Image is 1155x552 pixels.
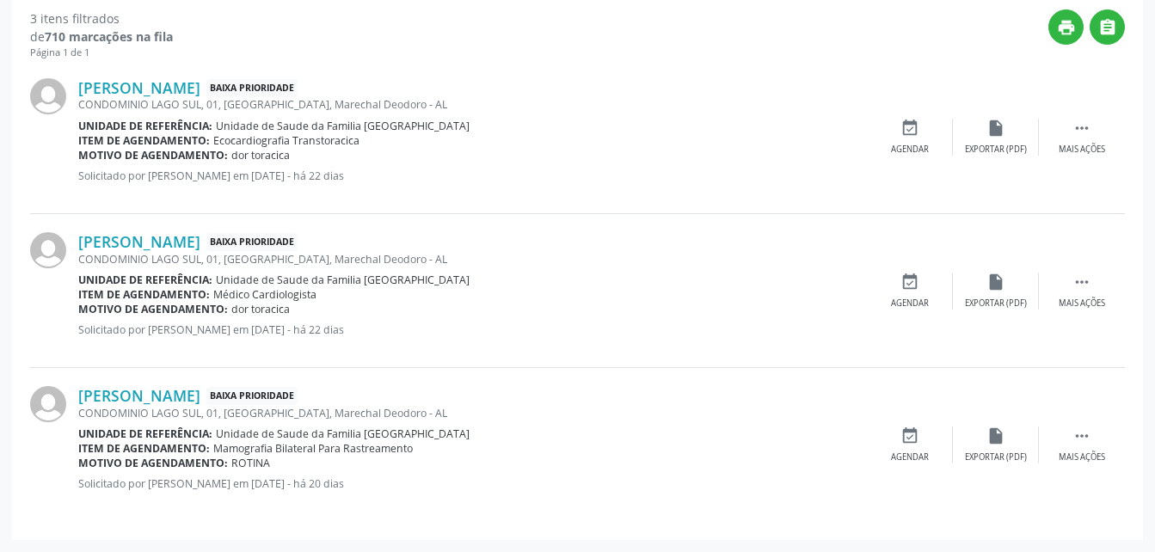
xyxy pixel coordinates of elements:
[213,133,359,148] span: Ecocardiografia Transtoracica
[1072,273,1091,291] i: 
[965,451,1027,463] div: Exportar (PDF)
[213,441,413,456] span: Mamografia Bilateral Para Rastreamento
[78,406,867,420] div: CONDOMINIO LAGO SUL, 01, [GEOGRAPHIC_DATA], Marechal Deodoro - AL
[78,119,212,133] b: Unidade de referência:
[1048,9,1084,45] button: print
[78,322,867,337] p: Solicitado por [PERSON_NAME] em [DATE] - há 22 dias
[78,426,212,441] b: Unidade de referência:
[78,456,228,470] b: Motivo de agendamento:
[78,386,200,405] a: [PERSON_NAME]
[1059,144,1105,156] div: Mais ações
[986,426,1005,445] i: insert_drive_file
[900,273,919,291] i: event_available
[891,297,929,310] div: Agendar
[986,273,1005,291] i: insert_drive_file
[231,456,270,470] span: ROTINA
[78,302,228,316] b: Motivo de agendamento:
[1059,297,1105,310] div: Mais ações
[1098,18,1117,37] i: 
[78,476,867,491] p: Solicitado por [PERSON_NAME] em [DATE] - há 20 dias
[1059,451,1105,463] div: Mais ações
[206,233,298,251] span: Baixa Prioridade
[78,97,867,112] div: CONDOMINIO LAGO SUL, 01, [GEOGRAPHIC_DATA], Marechal Deodoro - AL
[78,252,867,267] div: CONDOMINIO LAGO SUL, 01, [GEOGRAPHIC_DATA], Marechal Deodoro - AL
[30,386,66,422] img: img
[216,119,470,133] span: Unidade de Saude da Familia [GEOGRAPHIC_DATA]
[30,232,66,268] img: img
[206,387,298,405] span: Baixa Prioridade
[965,297,1027,310] div: Exportar (PDF)
[30,28,173,46] div: de
[78,78,200,97] a: [PERSON_NAME]
[78,287,210,302] b: Item de agendamento:
[78,148,228,163] b: Motivo de agendamento:
[78,273,212,287] b: Unidade de referência:
[78,232,200,251] a: [PERSON_NAME]
[216,426,470,441] span: Unidade de Saude da Familia [GEOGRAPHIC_DATA]
[1072,119,1091,138] i: 
[216,273,470,287] span: Unidade de Saude da Familia [GEOGRAPHIC_DATA]
[891,451,929,463] div: Agendar
[900,119,919,138] i: event_available
[900,426,919,445] i: event_available
[30,46,173,60] div: Página 1 de 1
[213,287,316,302] span: Médico Cardiologista
[231,148,290,163] span: dor toracica
[78,441,210,456] b: Item de agendamento:
[78,133,210,148] b: Item de agendamento:
[1090,9,1125,45] button: 
[78,169,867,183] p: Solicitado por [PERSON_NAME] em [DATE] - há 22 dias
[30,9,173,28] div: 3 itens filtrados
[45,28,173,45] strong: 710 marcações na fila
[30,78,66,114] img: img
[206,79,298,97] span: Baixa Prioridade
[1072,426,1091,445] i: 
[986,119,1005,138] i: insert_drive_file
[231,302,290,316] span: dor toracica
[891,144,929,156] div: Agendar
[1057,18,1076,37] i: print
[965,144,1027,156] div: Exportar (PDF)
